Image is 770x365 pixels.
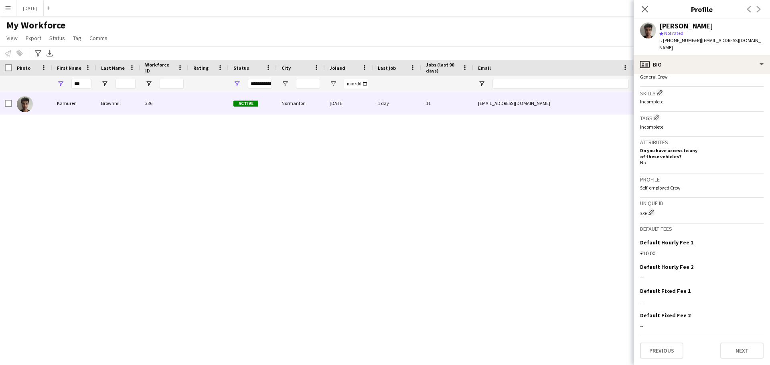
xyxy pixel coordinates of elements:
[373,92,421,114] div: 1 day
[101,80,108,87] button: Open Filter Menu
[282,65,291,71] span: City
[659,37,701,43] span: t. [PHONE_NUMBER]
[6,19,65,31] span: My Workforce
[426,62,459,74] span: Jobs (last 90 days)
[478,65,491,71] span: Email
[49,34,65,42] span: Status
[160,79,184,89] input: Workforce ID Filter Input
[640,312,691,319] h3: Default Fixed Fee 2
[378,65,396,71] span: Last job
[640,250,764,257] div: £10.00
[17,96,33,112] img: Kamuren Brownhill
[640,343,683,359] button: Previous
[640,89,764,97] h3: Skills
[640,287,691,294] h3: Default Fixed Fee 1
[6,34,18,42] span: View
[89,34,107,42] span: Comms
[296,79,320,89] input: City Filter Input
[45,48,55,58] app-action-btn: Export XLSX
[3,33,21,43] a: View
[86,33,111,43] a: Comms
[17,65,30,71] span: Photo
[659,37,761,50] span: | [EMAIL_ADDRESS][DOMAIN_NAME]
[233,65,249,71] span: Status
[57,80,64,87] button: Open Filter Menu
[640,185,764,191] p: Self-employed Crew
[640,298,764,305] div: --
[640,159,646,165] span: No
[233,80,241,87] button: Open Filter Menu
[640,274,764,281] div: --
[640,239,693,246] h3: Default Hourly Fee 1
[640,74,668,80] span: General Crew
[325,92,373,114] div: [DATE]
[344,79,368,89] input: Joined Filter Input
[421,92,473,114] div: 11
[640,208,764,216] div: 336
[145,62,174,74] span: Workforce ID
[478,80,485,87] button: Open Filter Menu
[664,30,683,36] span: Not rated
[22,33,45,43] a: Export
[640,124,764,130] p: Incomplete
[640,99,764,105] p: Incomplete
[640,147,699,159] h5: Do you have access to any of these vehicles?
[659,22,713,30] div: [PERSON_NAME]
[57,65,81,71] span: First Name
[640,176,764,183] h3: Profile
[52,92,96,114] div: Kamuren
[73,34,81,42] span: Tag
[720,343,764,359] button: Next
[640,225,764,232] h3: Default fees
[96,92,140,114] div: Brownhill
[70,33,85,43] a: Tag
[71,79,91,89] input: First Name Filter Input
[33,48,43,58] app-action-btn: Advanced filters
[233,101,258,107] span: Active
[193,65,209,71] span: Rating
[277,92,325,114] div: Normanton
[330,65,345,71] span: Joined
[640,263,693,270] h3: Default Hourly Fee 2
[16,0,44,16] button: [DATE]
[634,55,770,74] div: Bio
[492,79,629,89] input: Email Filter Input
[140,92,188,114] div: 336
[640,139,764,146] h3: Attributes
[26,34,41,42] span: Export
[640,113,764,122] h3: Tags
[640,200,764,207] h3: Unique ID
[330,80,337,87] button: Open Filter Menu
[473,92,634,114] div: [EMAIL_ADDRESS][DOMAIN_NAME]
[634,4,770,14] h3: Profile
[145,80,152,87] button: Open Filter Menu
[640,322,764,329] div: --
[282,80,289,87] button: Open Filter Menu
[46,33,68,43] a: Status
[101,65,125,71] span: Last Name
[115,79,136,89] input: Last Name Filter Input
